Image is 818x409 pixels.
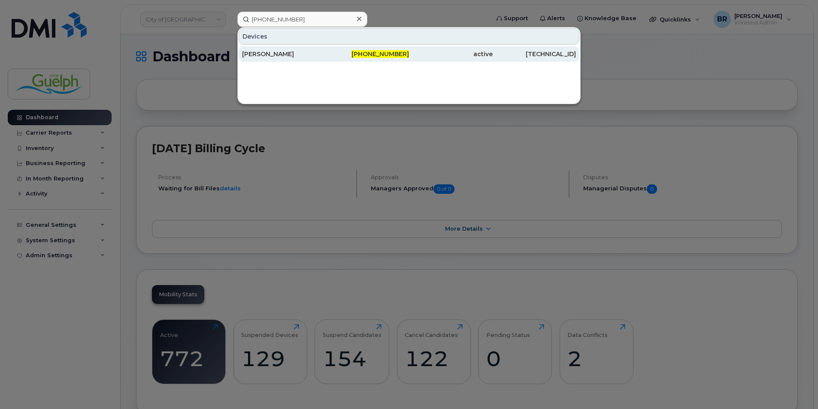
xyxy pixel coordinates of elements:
span: [PHONE_NUMBER] [351,50,409,58]
div: [TECHNICAL_ID] [493,50,576,58]
div: Devices [239,28,579,45]
a: [PERSON_NAME][PHONE_NUMBER]active[TECHNICAL_ID] [239,46,579,62]
div: [PERSON_NAME] [242,50,326,58]
div: active [409,50,493,58]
